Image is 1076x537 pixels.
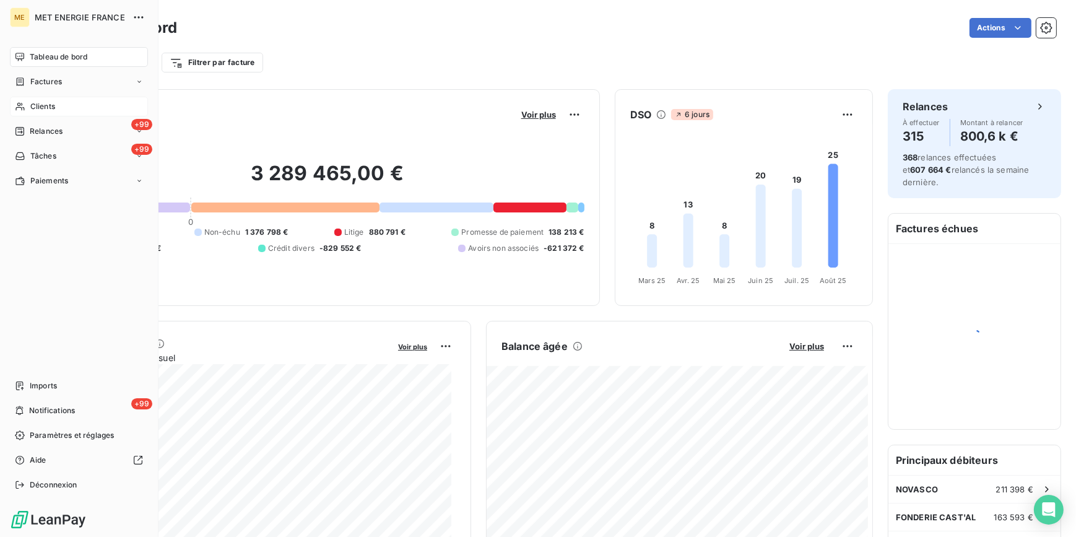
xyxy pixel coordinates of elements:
h6: Principaux débiteurs [888,445,1061,475]
img: Logo LeanPay [10,510,87,530]
a: Tableau de bord [10,47,148,67]
span: 6 jours [671,109,713,120]
span: 163 593 € [994,512,1033,522]
a: Factures [10,72,148,92]
div: ME [10,7,30,27]
span: Promesse de paiement [461,227,544,238]
tspan: Mars 25 [638,276,666,285]
span: Notifications [29,405,75,416]
button: Voir plus [786,341,828,352]
span: -621 372 € [544,243,584,254]
button: Voir plus [518,109,560,120]
span: Voir plus [398,343,427,351]
tspan: Juil. 25 [784,276,809,285]
span: Aide [30,455,46,466]
span: Crédit divers [268,243,315,254]
span: Voir plus [521,110,556,120]
button: Filtrer par facture [162,53,263,72]
span: +99 [131,398,152,409]
tspan: Avr. 25 [677,276,700,285]
span: 607 664 € [910,165,951,175]
h4: 800,6 k € [960,126,1023,146]
span: Avoirs non associés [468,243,539,254]
h6: Factures échues [888,214,1061,243]
span: MET ENERGIE FRANCE [35,12,125,22]
h4: 315 [903,126,940,146]
span: 368 [903,152,918,162]
span: Tâches [30,151,56,162]
a: Aide [10,450,148,470]
span: +99 [131,119,152,130]
span: Tableau de bord [30,51,87,63]
span: 0 [188,217,193,227]
span: 211 398 € [996,484,1033,494]
span: relances effectuées et relancés la semaine dernière. [903,152,1030,187]
span: FONDERIE CAST'AL [896,512,976,522]
a: Clients [10,97,148,116]
span: Voir plus [789,341,824,351]
button: Voir plus [394,341,431,352]
span: 138 213 € [549,227,584,238]
span: -829 552 € [319,243,362,254]
h6: Balance âgée [501,339,568,354]
span: +99 [131,144,152,155]
span: Clients [30,101,55,112]
tspan: Août 25 [819,276,846,285]
span: Paiements [30,175,68,186]
span: Imports [30,380,57,391]
span: Litige [344,227,364,238]
span: 1 376 798 € [245,227,289,238]
button: Actions [970,18,1031,38]
span: Paramètres et réglages [30,430,114,441]
h6: DSO [630,107,651,122]
span: Montant à relancer [960,119,1023,126]
span: À effectuer [903,119,940,126]
a: +99Tâches [10,146,148,166]
tspan: Mai 25 [713,276,735,285]
a: Paiements [10,171,148,191]
a: +99Relances [10,121,148,141]
span: NOVASCO [896,484,938,494]
span: Factures [30,76,62,87]
span: 880 791 € [369,227,406,238]
span: Non-échu [204,227,240,238]
span: Déconnexion [30,479,77,491]
span: Relances [30,126,63,137]
h6: Relances [903,99,948,114]
a: Imports [10,376,148,396]
div: Open Intercom Messenger [1034,495,1064,525]
h2: 3 289 465,00 € [70,161,584,198]
a: Paramètres et réglages [10,426,148,445]
span: Chiffre d'affaires mensuel [70,351,389,364]
tspan: Juin 25 [748,276,773,285]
